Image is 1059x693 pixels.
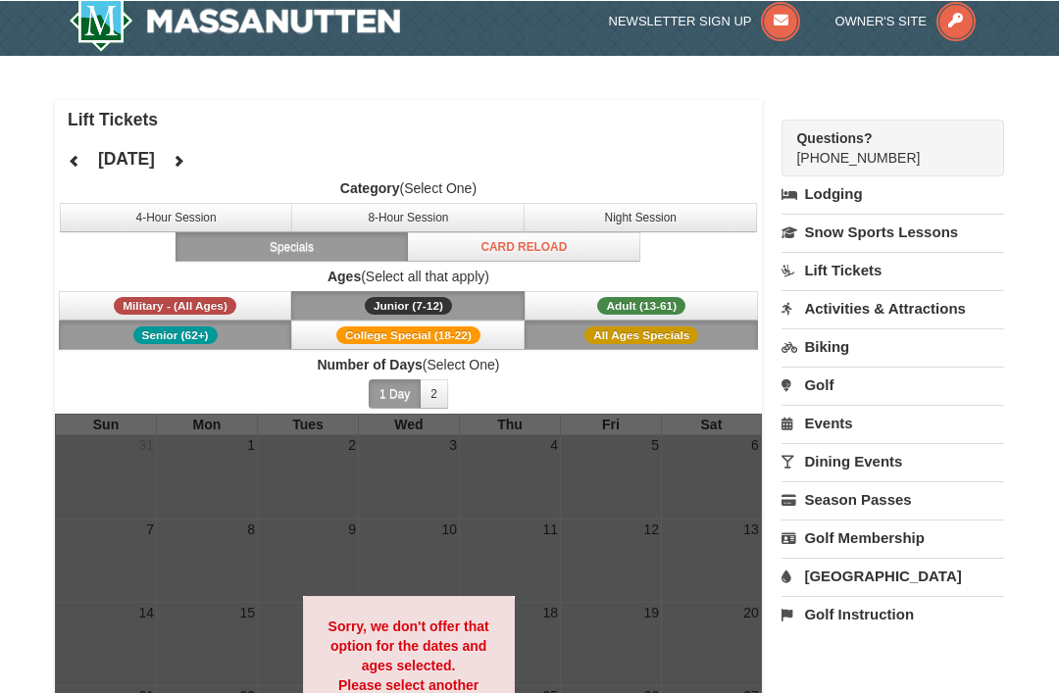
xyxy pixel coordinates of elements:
strong: Questions? [796,129,872,145]
span: Owner's Site [834,13,927,27]
span: Senior (62+) [133,325,218,343]
a: Activities & Attractions [782,289,1004,325]
button: Night Session [524,202,757,231]
a: [GEOGRAPHIC_DATA] [782,557,1004,593]
a: Lodging [782,175,1004,211]
h4: Lift Tickets [68,109,762,128]
label: (Select One) [55,354,762,373]
a: Snow Sports Lessons [782,213,1004,249]
h4: [DATE] [98,148,155,168]
button: 2 [420,378,448,408]
button: 1 Day [369,378,421,408]
strong: Number of Days [317,356,422,371]
a: Golf Instruction [782,595,1004,631]
strong: Category [340,179,400,195]
a: Owner's Site [834,13,976,27]
button: All Ages Specials [525,320,758,349]
a: Golf Membership [782,519,1004,555]
button: Adult (13-61) [525,290,758,320]
button: Senior (62+) [59,320,292,349]
a: Biking [782,327,1004,364]
span: [PHONE_NUMBER] [796,127,969,165]
button: 8-Hour Session [291,202,525,231]
span: Junior (7-12) [365,296,452,314]
button: Specials [176,231,409,261]
button: Card Reload [407,231,640,261]
span: Adult (13-61) [597,296,685,314]
a: Dining Events [782,442,1004,478]
button: Military - (All Ages) [59,290,292,320]
a: Season Passes [782,480,1004,517]
a: Lift Tickets [782,251,1004,287]
a: Events [782,404,1004,440]
span: All Ages Specials [584,325,698,343]
strong: Ages [328,268,361,283]
button: College Special (18-22) [291,320,525,349]
a: Newsletter Sign Up [609,13,801,27]
span: Military - (All Ages) [114,296,236,314]
button: Junior (7-12) [291,290,525,320]
a: Golf [782,366,1004,402]
span: Newsletter Sign Up [609,13,752,27]
label: (Select all that apply) [55,266,762,285]
span: College Special (18-22) [336,325,480,343]
label: (Select One) [55,177,762,197]
button: 4-Hour Session [60,202,293,231]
